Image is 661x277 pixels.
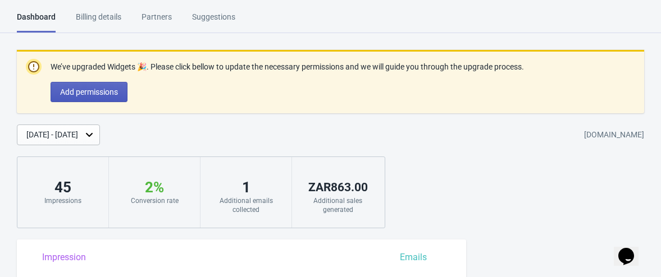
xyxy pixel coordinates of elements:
[120,196,189,205] div: Conversion rate
[584,125,644,145] div: [DOMAIN_NAME]
[51,61,524,73] p: We’ve upgraded Widgets 🎉. Please click bellow to update the necessary permissions and we will gui...
[29,196,97,205] div: Impressions
[120,178,189,196] div: 2 %
[51,82,127,102] button: Add permissions
[76,11,121,31] div: Billing details
[192,11,235,31] div: Suggestions
[303,196,372,214] div: Additional sales generated
[614,232,650,266] iframe: chat widget
[142,11,172,31] div: Partners
[212,196,280,214] div: Additional emails collected
[303,178,372,196] div: ZAR 863.00
[17,11,56,33] div: Dashboard
[212,178,280,196] div: 1
[26,129,78,141] div: [DATE] - [DATE]
[60,87,118,96] span: Add permissions
[29,178,97,196] div: 45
